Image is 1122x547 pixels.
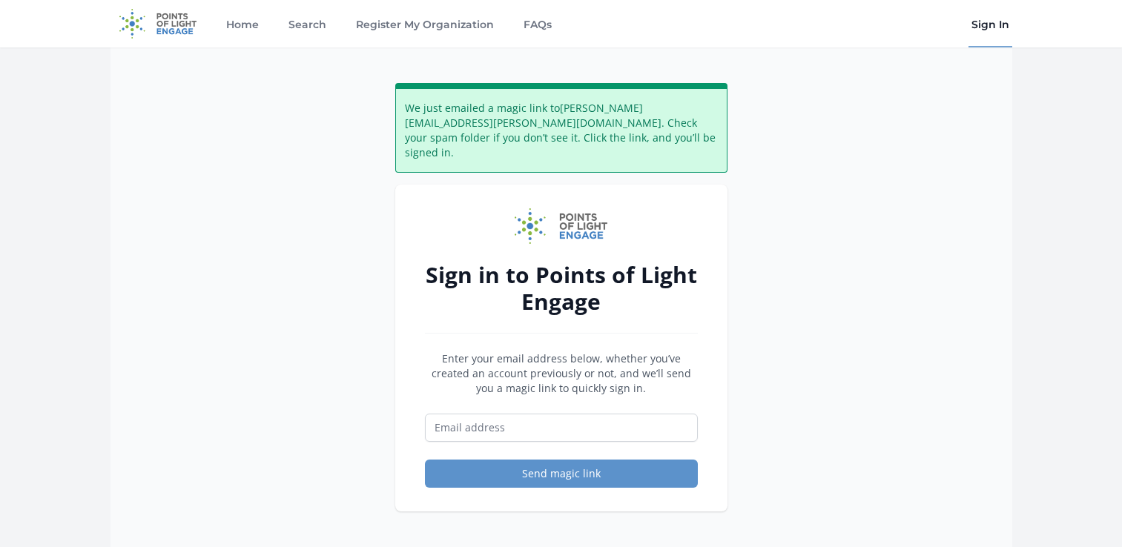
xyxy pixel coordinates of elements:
[425,460,698,488] button: Send magic link
[515,208,608,244] img: Points of Light Engage logo
[395,83,727,173] div: We just emailed a magic link to [PERSON_NAME][EMAIL_ADDRESS][PERSON_NAME][DOMAIN_NAME] . Check yo...
[425,351,698,396] p: Enter your email address below, whether you’ve created an account previously or not, and we’ll se...
[425,262,698,315] h2: Sign in to Points of Light Engage
[425,414,698,442] input: Email address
